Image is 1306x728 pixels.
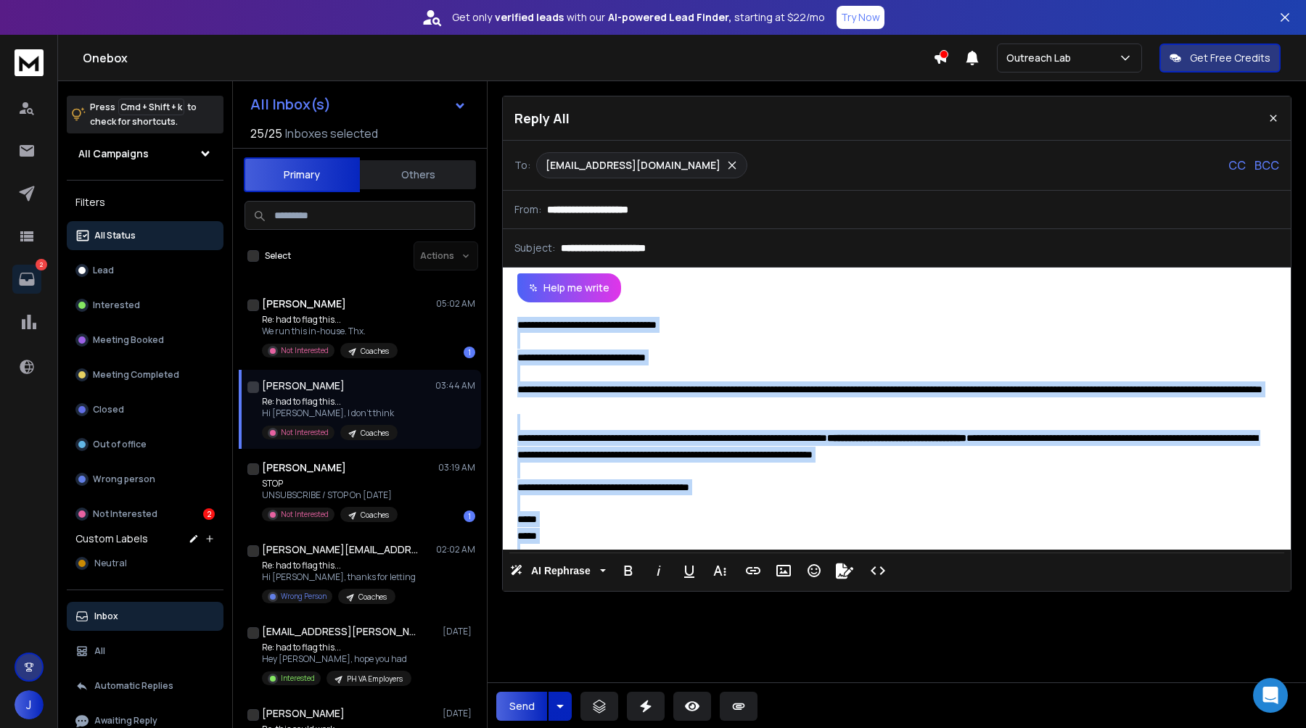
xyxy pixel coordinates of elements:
[1228,157,1246,174] p: CC
[94,230,136,241] p: All Status
[360,159,476,191] button: Others
[281,427,329,438] p: Not Interested
[841,10,880,25] p: Try Now
[67,360,223,389] button: Meeting Completed
[239,90,478,119] button: All Inbox(s)
[262,314,398,326] p: Re: had to flag this...
[93,404,124,415] p: Closed
[15,690,44,719] button: J
[438,462,475,473] p: 03:19 AM
[94,680,173,692] p: Automatic Replies
[93,265,114,276] p: Lead
[67,395,223,424] button: Closed
[94,558,127,569] span: Neutral
[546,158,720,173] p: [EMAIL_ADDRESS][DOMAIN_NAME]
[12,265,41,294] a: 2
[262,396,398,408] p: Re: had to flag this...
[67,549,223,578] button: Neutral
[1190,51,1270,65] p: Get Free Credits
[250,97,331,112] h1: All Inbox(s)
[443,626,475,637] p: [DATE]
[262,706,345,721] h1: [PERSON_NAME]
[739,556,767,585] button: Insert Link (⌘K)
[262,642,411,653] p: Re: had to flag this...
[93,369,179,381] p: Meeting Completed
[281,673,315,684] p: Interested
[93,508,157,520] p: Not Interested
[1006,51,1077,65] p: Outreach Lab
[361,346,389,357] p: Coaches
[358,592,387,603] p: Coaches
[262,297,346,311] h1: [PERSON_NAME]
[67,671,223,700] button: Automatic Replies
[452,10,825,25] p: Get only with our starting at $22/mo
[67,637,223,666] button: All
[262,478,398,489] p: STOP
[94,611,118,622] p: Inbox
[443,708,475,719] p: [DATE]
[464,347,475,358] div: 1
[83,49,933,67] h1: Onebox
[15,49,44,76] img: logo
[93,473,155,485] p: Wrong person
[262,624,422,639] h1: [EMAIL_ADDRESS][PERSON_NAME][DOMAIN_NAME]
[435,380,475,392] p: 03:44 AM
[262,571,416,583] p: Hi [PERSON_NAME], thanks for letting
[67,326,223,355] button: Meeting Booked
[93,334,164,346] p: Meeting Booked
[770,556,797,585] button: Insert Image (⌘P)
[78,146,149,161] h1: All Campaigns
[118,99,184,115] span: Cmd + Shift + k
[464,510,475,522] div: 1
[528,565,594,577] span: AI Rephrase
[615,556,642,585] button: Bold (⌘B)
[250,125,282,142] span: 25 / 25
[67,602,223,631] button: Inbox
[67,139,223,168] button: All Campaigns
[507,556,609,585] button: AI Rephrase
[67,430,223,459] button: Out of office
[436,544,475,555] p: 02:02 AM
[262,379,345,393] h1: [PERSON_NAME]
[67,221,223,250] button: All Status
[831,556,858,585] button: Signature
[244,157,360,192] button: Primary
[93,299,140,311] p: Interested
[608,10,731,25] strong: AI-powered Lead Finder,
[281,509,329,520] p: Not Interested
[514,158,530,173] p: To:
[800,556,828,585] button: Emoticons
[93,439,147,450] p: Out of office
[281,591,326,602] p: Wrong Person
[262,560,416,571] p: Re: had to flag this...
[1253,678,1288,713] div: Open Intercom Messenger
[90,100,197,129] p: Press to check for shortcuts.
[265,250,291,262] label: Select
[203,508,215,520] div: 2
[514,241,555,255] p: Subject:
[517,273,621,302] button: Help me write
[495,10,564,25] strong: verified leads
[496,692,547,721] button: Send
[262,408,398,419] p: Hi [PERSON_NAME], I don't think
[262,653,411,665] p: Hey [PERSON_NAME], hope you had
[67,192,223,212] h3: Filters
[262,489,398,501] p: UNSUBSCRIBE / STOP On [DATE]
[1159,44,1281,73] button: Get Free Credits
[706,556,734,585] button: More Text
[67,256,223,285] button: Lead
[361,428,389,439] p: Coaches
[67,465,223,494] button: Wrong person
[67,291,223,320] button: Interested
[361,510,389,521] p: Coaches
[262,326,398,337] p: We run this in-house. Thx.
[262,542,422,557] h1: [PERSON_NAME][EMAIL_ADDRESS][DOMAIN_NAME]
[436,298,475,310] p: 05:02 AM
[262,460,346,475] h1: [PERSON_NAME]
[514,108,570,128] p: Reply All
[864,556,892,585] button: Code View
[285,125,378,142] h3: Inboxes selected
[514,202,541,217] p: From:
